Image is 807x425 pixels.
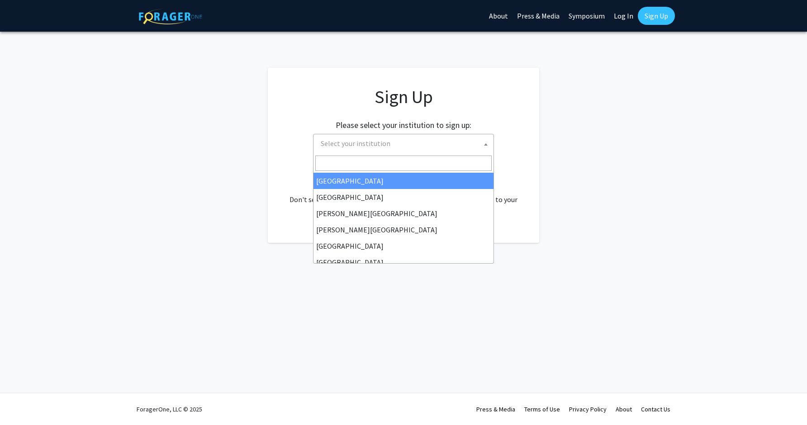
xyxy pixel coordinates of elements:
li: [GEOGRAPHIC_DATA] [313,238,494,254]
li: [GEOGRAPHIC_DATA] [313,189,494,205]
div: ForagerOne, LLC © 2025 [137,393,202,425]
span: Select your institution [321,139,390,148]
li: [GEOGRAPHIC_DATA] [313,173,494,189]
a: Press & Media [476,405,515,413]
img: ForagerOne Logo [139,9,202,24]
h2: Please select your institution to sign up: [336,120,471,130]
a: Sign Up [638,7,675,25]
span: Select your institution [313,134,494,154]
div: Already have an account? . Don't see your institution? about bringing ForagerOne to your institut... [286,172,521,216]
a: Terms of Use [524,405,560,413]
li: [PERSON_NAME][GEOGRAPHIC_DATA] [313,222,494,238]
input: Search [315,156,492,171]
span: Select your institution [317,134,494,153]
h1: Sign Up [286,86,521,108]
iframe: Chat [7,384,38,418]
li: [GEOGRAPHIC_DATA] [313,254,494,270]
a: Privacy Policy [569,405,607,413]
a: About [616,405,632,413]
a: Contact Us [641,405,670,413]
li: [PERSON_NAME][GEOGRAPHIC_DATA] [313,205,494,222]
